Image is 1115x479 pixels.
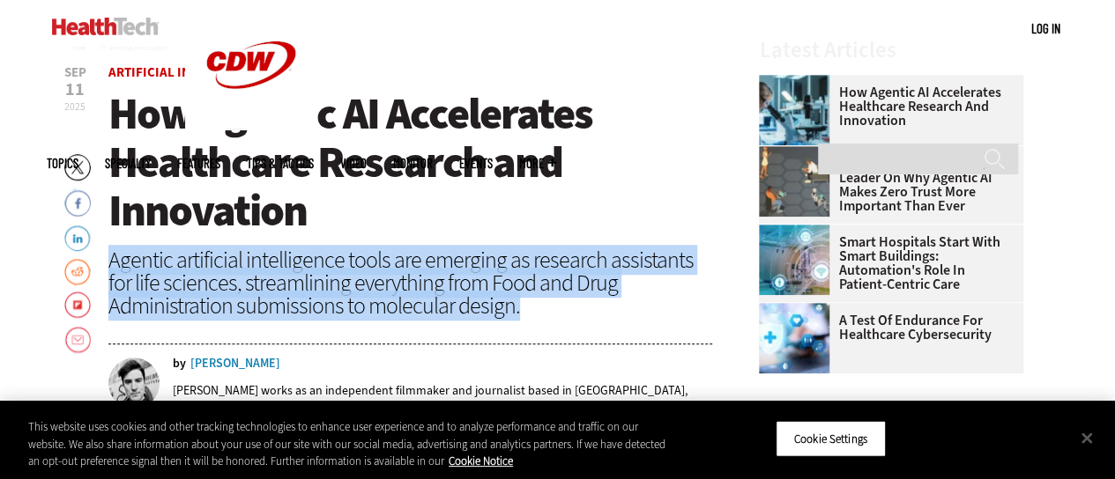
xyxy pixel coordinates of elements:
[190,357,280,370] a: [PERSON_NAME]
[52,18,159,35] img: Home
[759,146,838,160] a: Group of humans and robots accessing a network
[759,235,1013,291] a: Smart Hospitals Start With Smart Buildings: Automation's Role in Patient-Centric Care
[776,420,886,457] button: Cookie Settings
[47,157,78,170] span: Topics
[177,157,220,170] a: Features
[173,382,713,432] p: [PERSON_NAME] works as an independent filmmaker and journalist based in [GEOGRAPHIC_DATA], specia...
[519,157,556,170] span: More
[459,157,493,170] a: Events
[108,248,713,317] div: Agentic artificial intelligence tools are emerging as research assistants for life sciences, stre...
[759,313,1013,342] a: A Test of Endurance for Healthcare Cybersecurity
[759,303,838,317] a: Healthcare cybersecurity
[759,146,829,217] img: Group of humans and robots accessing a network
[449,453,513,468] a: More information about your privacy
[185,116,317,135] a: CDW
[1067,418,1106,457] button: Close
[759,225,838,239] a: Smart hospital
[247,157,314,170] a: Tips & Tactics
[759,225,829,295] img: Smart hospital
[1031,19,1060,38] div: User menu
[108,357,160,409] img: nathan eddy
[759,157,1013,213] a: Q&A: CyberArk Security Leader on Why Agentic AI Makes Zero Trust More Important Than Ever
[759,303,829,373] img: Healthcare cybersecurity
[105,157,151,170] span: Specialty
[1031,20,1060,36] a: Log in
[28,418,669,470] div: This website uses cookies and other tracking technologies to enhance user experience and to analy...
[340,157,367,170] a: Video
[173,357,186,370] span: by
[393,157,433,170] a: MonITor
